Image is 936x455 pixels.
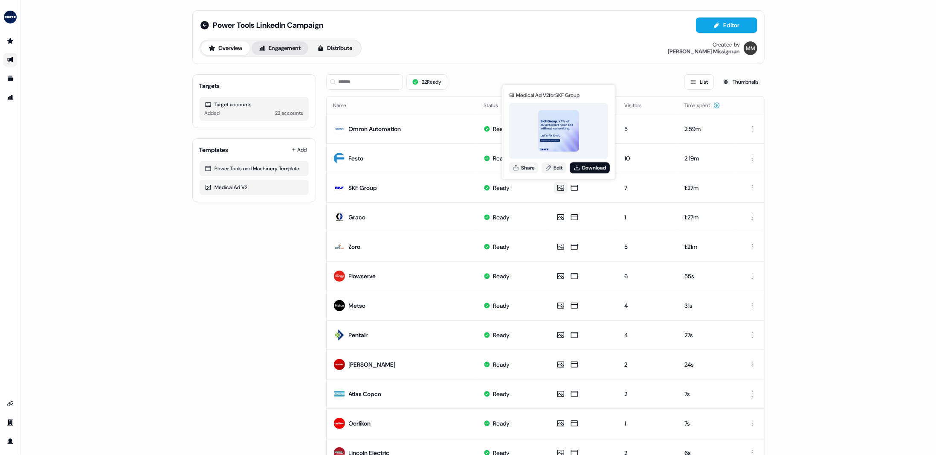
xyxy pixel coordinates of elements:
div: Medical Ad V2 for SKF Group [516,91,580,99]
div: Created by [713,41,740,48]
div: Ready [493,272,510,280]
button: Editor [696,17,757,33]
div: 1:27m [684,213,729,222]
button: Download [570,162,610,173]
div: Ready [493,419,510,428]
div: Pentair [349,331,368,339]
div: 22 accounts [275,109,304,117]
button: List [684,74,714,90]
div: Ready [493,154,510,163]
a: Go to outbound experience [3,53,17,67]
div: 31s [684,301,729,310]
div: Targets [200,82,220,90]
div: 1 [624,213,671,222]
a: Go to team [3,416,17,429]
div: Ready [493,184,510,192]
div: 2:59m [684,125,729,133]
div: Atlas Copco [349,390,382,398]
div: Metso [349,301,366,310]
a: Go to prospects [3,34,17,48]
div: Medical Ad V2 [205,183,304,192]
div: 2 [624,360,671,369]
a: Go to integrations [3,397,17,411]
a: Go to templates [3,72,17,85]
a: Editor [696,22,757,31]
div: Festo [349,154,364,163]
div: Ready [493,242,510,251]
div: Ready [493,213,510,222]
div: Oerlikon [349,419,371,428]
div: [PERSON_NAME] Missigman [668,48,740,55]
button: 22Ready [406,74,447,90]
div: 1:27m [684,184,729,192]
div: Zoro [349,242,361,251]
div: Templates [200,146,229,154]
a: Edit [542,162,566,173]
div: 2 [624,390,671,398]
button: Engagement [252,41,308,55]
a: Go to profile [3,435,17,448]
div: Target accounts [205,100,304,109]
div: 2:19m [684,154,729,163]
div: Power Tools and Machinery Template [205,164,304,173]
button: Overview [201,41,250,55]
div: Ready [493,390,510,398]
div: Omron Automation [349,125,401,133]
img: Morgan [744,41,757,55]
div: Flowserve [349,272,376,280]
div: 5 [624,125,671,133]
a: Go to attribution [3,90,17,104]
div: Ready [493,331,510,339]
button: Distribute [310,41,360,55]
div: SKF Group [349,184,377,192]
button: Add [290,144,309,156]
div: 24s [684,360,729,369]
div: Ready [493,301,510,310]
div: Ready [493,125,510,133]
button: Name [333,98,357,113]
img: asset preview [538,110,580,152]
div: 4 [624,301,671,310]
button: Status [484,98,508,113]
div: 5 [624,242,671,251]
div: [PERSON_NAME] [349,360,396,369]
div: 6 [624,272,671,280]
div: 7s [684,419,729,428]
div: 1 [624,419,671,428]
button: Share [509,162,538,173]
button: Thumbnails [717,74,765,90]
div: 7s [684,390,729,398]
div: 55s [684,272,729,280]
div: Added [205,109,220,117]
span: Power Tools LinkedIn Campaign [213,20,324,30]
button: Visitors [624,98,652,113]
div: Ready [493,360,510,369]
div: 7 [624,184,671,192]
div: 1:21m [684,242,729,251]
div: 27s [684,331,729,339]
button: Time spent [684,98,720,113]
div: 10 [624,154,671,163]
div: 4 [624,331,671,339]
div: Graco [349,213,366,222]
